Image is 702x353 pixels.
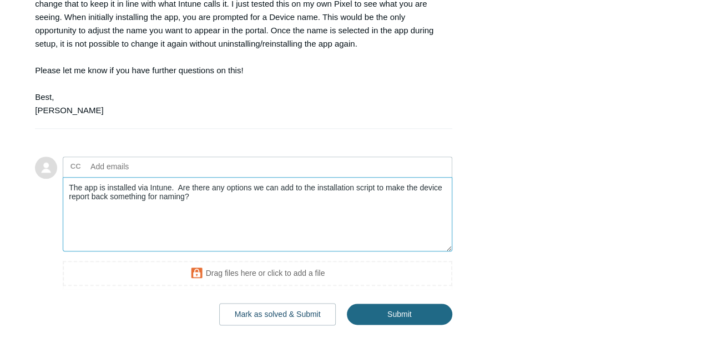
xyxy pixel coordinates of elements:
label: CC [70,158,81,175]
input: Add emails [87,158,206,175]
textarea: Add your reply [63,177,452,252]
button: Mark as solved & Submit [219,303,336,325]
input: Submit [347,304,452,325]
